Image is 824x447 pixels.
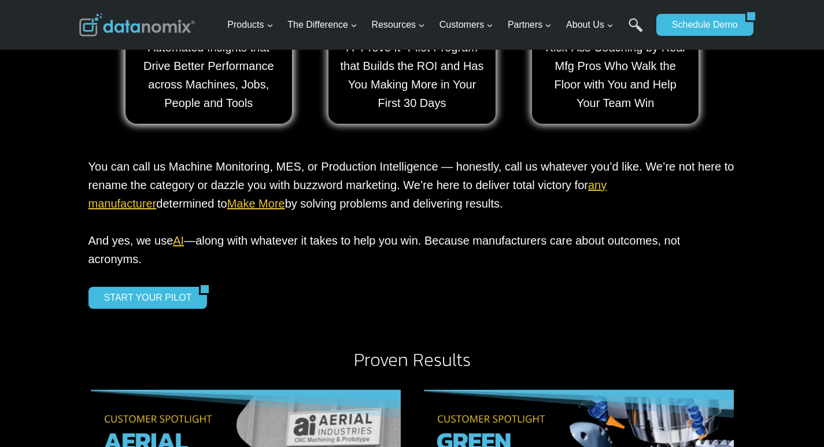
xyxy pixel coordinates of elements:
span: State/Region [260,143,305,153]
span: Partners [508,17,552,32]
a: Make More [227,197,285,210]
a: Search [629,18,643,44]
span: Last Name [260,1,297,11]
span: Products [227,17,273,32]
h2: Proven Results [79,350,745,369]
span: The Difference [287,17,357,32]
nav: Primary Navigation [223,6,651,44]
span: Customers [439,17,493,32]
a: Schedule Demo [656,14,745,36]
a: Privacy Policy [157,258,195,266]
img: Datanomix [79,13,195,36]
a: any manufacturer [88,179,607,210]
p: You can call us Machine Monitoring, MES, or Production Intelligence — honestly, call us whatever ... [88,157,736,268]
a: Terms [130,258,147,266]
a: AI [173,234,184,247]
span: Phone number [260,48,312,58]
span: Resources [372,17,425,32]
a: START YOUR PILOT [88,287,199,309]
span: About Us [566,17,614,32]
